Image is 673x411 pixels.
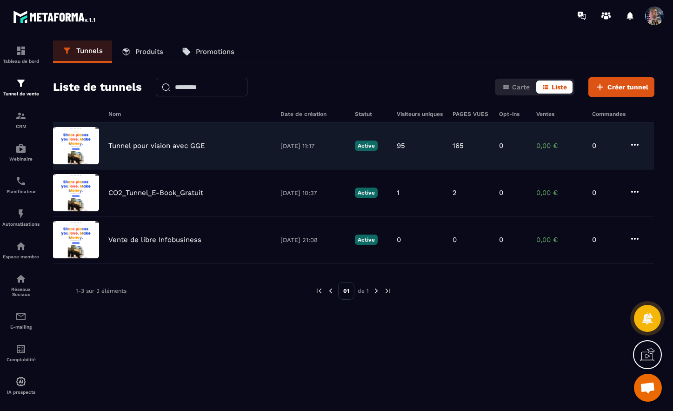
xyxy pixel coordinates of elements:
h6: PAGES VUES [453,111,490,117]
a: automationsautomationsWebinaire [2,136,40,168]
a: Ouvrir le chat [634,374,662,402]
a: social-networksocial-networkRéseaux Sociaux [2,266,40,304]
p: IA prospects [2,390,40,395]
button: Liste [536,81,573,94]
p: 95 [397,141,405,150]
p: CO2_Tunnel_E-Book_Gratuit [108,189,203,197]
p: 0 [499,236,503,244]
p: 0,00 € [536,189,583,197]
p: 2 [453,189,457,197]
p: Active [355,235,378,245]
p: 1-3 sur 3 éléments [76,288,127,294]
h6: Nom [108,111,271,117]
p: 165 [453,141,464,150]
img: prev [315,287,323,295]
h2: Liste de tunnels [53,78,142,96]
p: 0 [499,189,503,197]
a: automationsautomationsEspace membre [2,234,40,266]
a: emailemailE-mailing [2,304,40,337]
h6: Statut [355,111,387,117]
p: CRM [2,124,40,129]
p: [DATE] 21:08 [280,236,346,243]
p: Tunnels [76,47,103,55]
img: image [53,174,99,211]
h6: Date de création [280,111,346,117]
p: Produits [135,47,163,56]
a: Produits [112,40,173,63]
p: Promotions [196,47,234,56]
p: 0 [499,141,503,150]
p: Tunnel de vente [2,91,40,96]
img: image [53,127,99,164]
img: formation [15,110,27,121]
button: Créer tunnel [588,77,654,97]
p: Espace membre [2,254,40,259]
p: de 1 [358,287,369,295]
img: image [53,221,99,258]
p: Vente de libre Infobusiness [108,236,201,244]
p: E-mailing [2,324,40,330]
a: Tunnels [53,40,112,63]
img: scheduler [15,175,27,187]
p: Automatisations [2,222,40,227]
p: Comptabilité [2,357,40,362]
h6: Visiteurs uniques [397,111,443,117]
p: 0 [397,236,401,244]
a: formationformationCRM [2,103,40,136]
p: 0 [592,141,620,150]
img: next [384,287,392,295]
button: Carte [497,81,535,94]
p: 0 [592,189,620,197]
img: automations [15,376,27,387]
img: accountant [15,344,27,355]
a: automationsautomationsAutomatisations [2,201,40,234]
p: 0,00 € [536,236,583,244]
span: Créer tunnel [607,82,648,92]
p: Webinaire [2,156,40,162]
img: social-network [15,273,27,284]
img: email [15,311,27,322]
p: Tableau de bord [2,59,40,64]
p: Active [355,188,378,198]
a: schedulerschedulerPlanificateur [2,168,40,201]
h6: Opt-ins [499,111,527,117]
p: 1 [397,189,400,197]
p: Réseaux Sociaux [2,287,40,297]
p: 0 [592,236,620,244]
p: Planificateur [2,189,40,194]
p: 0 [453,236,457,244]
img: automations [15,241,27,252]
p: Tunnel pour vision avec GGE [108,141,205,150]
img: formation [15,78,27,89]
a: Promotions [173,40,244,63]
img: formation [15,45,27,56]
img: next [372,287,380,295]
a: accountantaccountantComptabilité [2,337,40,369]
h6: Ventes [536,111,583,117]
span: Liste [552,83,567,91]
p: Active [355,141,378,151]
a: formationformationTunnel de vente [2,71,40,103]
img: prev [327,287,335,295]
span: Carte [512,83,530,91]
img: logo [13,8,97,25]
h6: Commandes [592,111,626,117]
img: automations [15,208,27,219]
img: automations [15,143,27,154]
p: [DATE] 10:37 [280,189,346,196]
p: 0,00 € [536,141,583,150]
a: formationformationTableau de bord [2,38,40,71]
p: 01 [338,282,354,300]
p: [DATE] 11:17 [280,142,346,149]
